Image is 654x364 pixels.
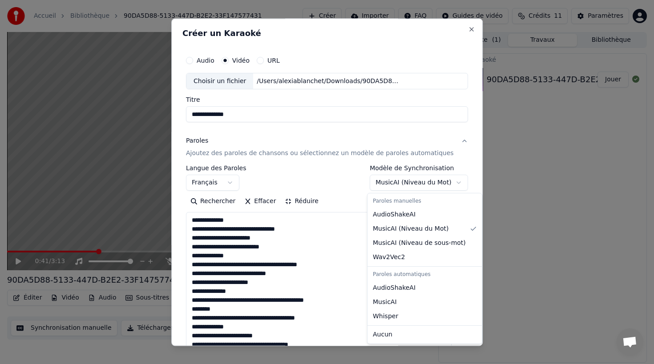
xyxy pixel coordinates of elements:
[373,298,397,307] span: MusicAI
[373,284,416,292] span: AudioShakeAI
[373,224,448,233] span: MusicAI ( Niveau du Mot )
[369,268,480,281] div: Paroles automatiques
[373,239,466,248] span: MusicAI ( Niveau de sous-mot )
[373,253,405,262] span: Wav2Vec2
[369,195,480,208] div: Paroles manuelles
[373,330,392,339] span: Aucun
[373,312,398,321] span: Whisper
[373,210,416,219] span: AudioShakeAI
